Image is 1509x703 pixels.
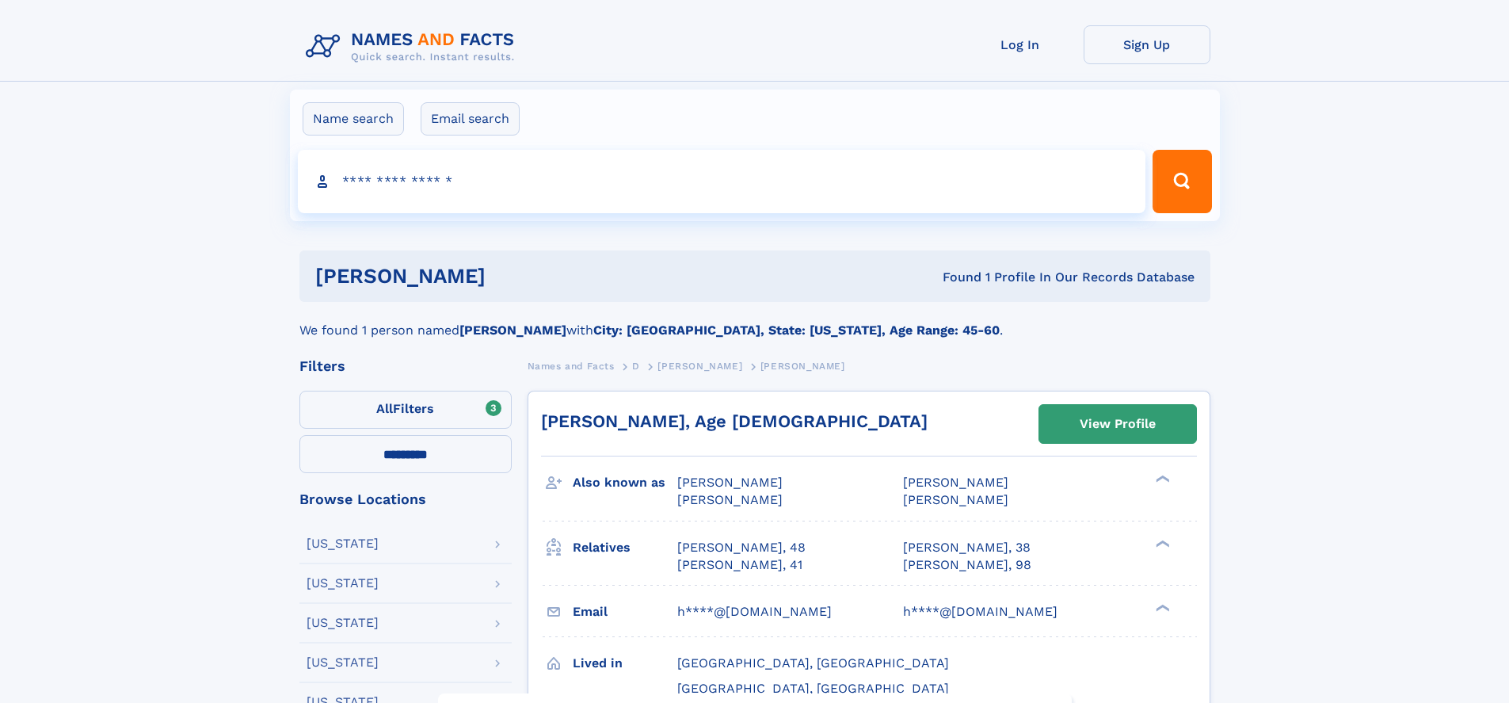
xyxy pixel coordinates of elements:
[299,492,512,506] div: Browse Locations
[677,556,802,574] a: [PERSON_NAME], 41
[760,361,845,372] span: [PERSON_NAME]
[299,391,512,429] label: Filters
[657,356,742,376] a: [PERSON_NAME]
[677,539,806,556] a: [PERSON_NAME], 48
[315,266,714,286] h1: [PERSON_NAME]
[677,492,783,507] span: [PERSON_NAME]
[677,681,949,696] span: [GEOGRAPHIC_DATA], [GEOGRAPHIC_DATA]
[1152,602,1171,613] div: ❯
[459,323,566,338] b: [PERSON_NAME]
[298,150,1146,213] input: search input
[541,411,928,431] a: [PERSON_NAME], Age [DEMOGRAPHIC_DATA]
[303,102,404,136] label: Name search
[903,492,1008,507] span: [PERSON_NAME]
[657,361,742,372] span: [PERSON_NAME]
[1084,25,1210,64] a: Sign Up
[1152,538,1171,548] div: ❯
[528,356,615,376] a: Names and Facts
[1153,150,1211,213] button: Search Button
[573,598,677,625] h3: Email
[632,361,640,372] span: D
[573,534,677,561] h3: Relatives
[1152,474,1171,484] div: ❯
[903,475,1008,490] span: [PERSON_NAME]
[307,537,379,550] div: [US_STATE]
[632,356,640,376] a: D
[677,475,783,490] span: [PERSON_NAME]
[307,577,379,590] div: [US_STATE]
[714,269,1195,286] div: Found 1 Profile In Our Records Database
[573,650,677,677] h3: Lived in
[1039,405,1196,443] a: View Profile
[307,617,379,629] div: [US_STATE]
[299,25,528,68] img: Logo Names and Facts
[573,469,677,496] h3: Also known as
[957,25,1084,64] a: Log In
[299,359,512,373] div: Filters
[903,539,1031,556] a: [PERSON_NAME], 38
[376,401,393,416] span: All
[299,302,1210,340] div: We found 1 person named with .
[421,102,520,136] label: Email search
[677,655,949,671] span: [GEOGRAPHIC_DATA], [GEOGRAPHIC_DATA]
[903,556,1031,574] a: [PERSON_NAME], 98
[307,656,379,669] div: [US_STATE]
[1080,406,1156,442] div: View Profile
[593,323,1000,338] b: City: [GEOGRAPHIC_DATA], State: [US_STATE], Age Range: 45-60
